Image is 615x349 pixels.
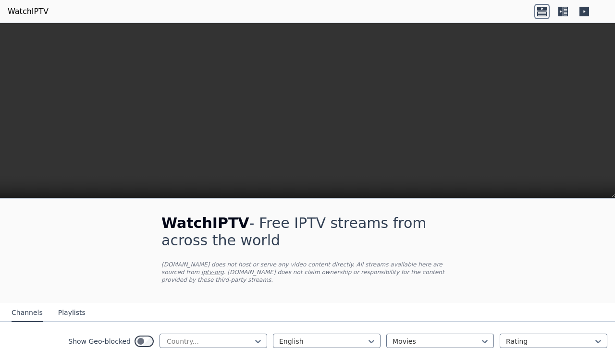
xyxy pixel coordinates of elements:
[12,304,43,322] button: Channels
[8,6,49,17] a: WatchIPTV
[58,304,86,322] button: Playlists
[201,269,224,276] a: iptv-org
[161,215,249,231] span: WatchIPTV
[68,337,131,346] label: Show Geo-blocked
[161,261,454,284] p: [DOMAIN_NAME] does not host or serve any video content directly. All streams available here are s...
[161,215,454,249] h1: - Free IPTV streams from across the world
